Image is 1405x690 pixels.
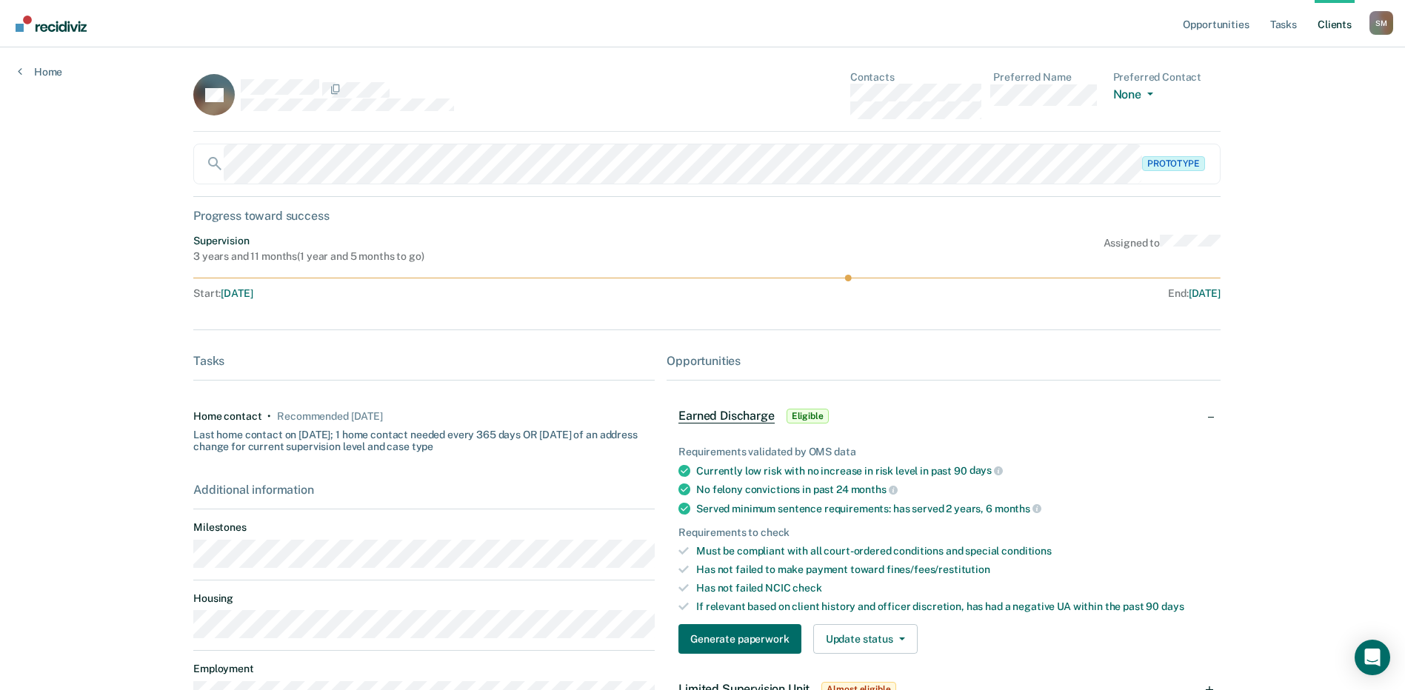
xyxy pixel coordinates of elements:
div: Currently low risk with no increase in risk level in past 90 [696,464,1209,478]
div: Progress toward success [193,209,1221,223]
dt: Housing [193,592,655,605]
div: Earned DischargeEligible [667,392,1221,440]
span: conditions [1001,545,1052,557]
dt: Employment [193,663,655,675]
div: End : [713,287,1221,300]
div: Home contact [193,410,261,423]
span: months [851,483,898,495]
img: Recidiviz [16,16,87,32]
button: Generate paperwork [678,624,801,654]
span: Eligible [787,409,829,423]
div: Recommended in 16 days [277,410,382,423]
span: check [792,582,821,594]
div: Requirements to check [678,526,1209,539]
div: Open Intercom Messenger [1355,640,1390,675]
span: [DATE] [221,287,253,299]
div: S M [1369,11,1393,35]
div: • [267,410,271,423]
span: fines/fees/restitution [887,563,990,575]
div: Assigned to [1104,235,1221,263]
div: No felony convictions in past 24 [696,483,1209,496]
dt: Preferred Contact [1113,71,1221,84]
div: If relevant based on client history and officer discretion, has had a negative UA within the past 90 [696,600,1209,613]
button: Update status [813,624,918,654]
div: Additional information [193,483,655,497]
div: Requirements validated by OMS data [678,446,1209,458]
div: Has not failed NCIC [696,582,1209,594]
div: Has not failed to make payment toward [696,563,1209,576]
span: days [970,464,1003,476]
div: Start : [193,287,707,300]
dt: Milestones [193,521,655,534]
span: Earned Discharge [678,409,774,423]
span: days [1161,600,1184,612]
button: Profile dropdown button [1369,11,1393,35]
span: months [995,503,1041,515]
button: None [1113,87,1159,104]
div: Served minimum sentence requirements: has served 2 years, 6 [696,502,1209,515]
div: Opportunities [667,354,1221,368]
span: [DATE] [1189,287,1221,299]
div: Last home contact on [DATE]; 1 home contact needed every 365 days OR [DATE] of an address change ... [193,423,655,454]
dt: Preferred Name [993,71,1101,84]
dt: Contacts [850,71,982,84]
div: Tasks [193,354,655,368]
div: Supervision [193,235,424,247]
a: Navigate to form link [678,624,807,654]
a: Home [18,65,62,78]
div: 3 years and 11 months ( 1 year and 5 months to go ) [193,250,424,263]
div: Must be compliant with all court-ordered conditions and special [696,545,1209,557]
